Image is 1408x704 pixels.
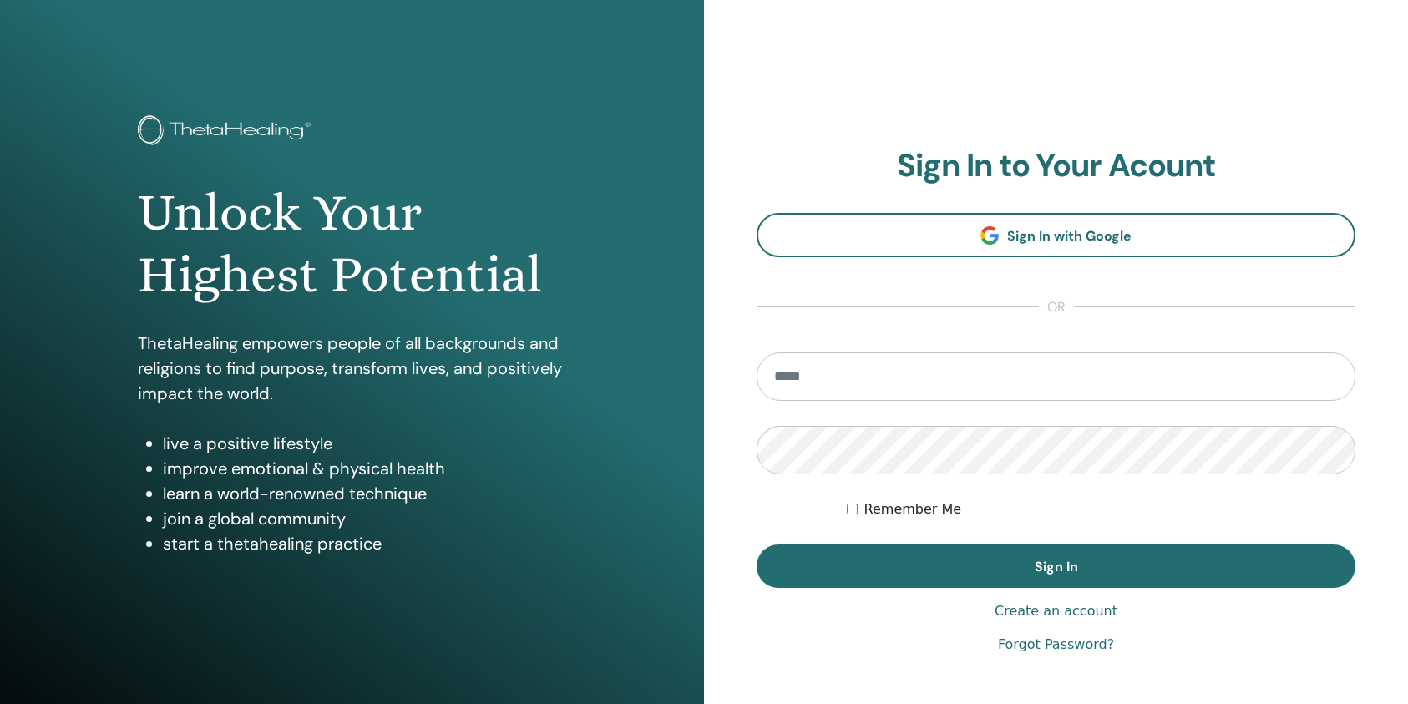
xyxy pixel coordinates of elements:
[995,601,1117,621] a: Create an account
[163,431,565,456] li: live a positive lifestyle
[163,481,565,506] li: learn a world-renowned technique
[847,499,1355,519] div: Keep me authenticated indefinitely or until I manually logout
[1039,297,1074,317] span: or
[163,531,565,556] li: start a thetahealing practice
[163,456,565,481] li: improve emotional & physical health
[757,213,1355,257] a: Sign In with Google
[1035,558,1078,575] span: Sign In
[757,544,1355,588] button: Sign In
[998,635,1114,655] a: Forgot Password?
[138,182,565,306] h1: Unlock Your Highest Potential
[1007,227,1132,245] span: Sign In with Google
[757,147,1355,185] h2: Sign In to Your Acount
[138,331,565,406] p: ThetaHealing empowers people of all backgrounds and religions to find purpose, transform lives, a...
[864,499,962,519] label: Remember Me
[163,506,565,531] li: join a global community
